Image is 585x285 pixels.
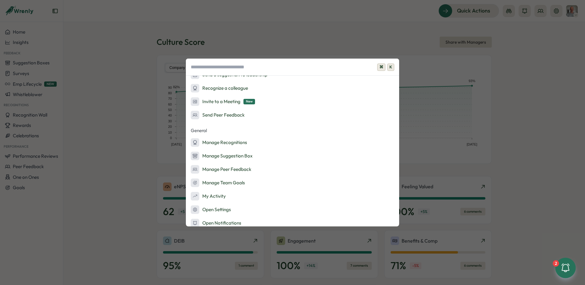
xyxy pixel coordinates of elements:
[186,204,399,216] button: Open Settings
[243,99,255,104] span: New
[186,163,399,175] button: Manage Peer Feedback
[186,217,399,229] button: Open Notifications
[186,177,399,189] button: Manage Team Goals
[191,152,253,160] div: Manage Suggestion Box
[387,63,394,71] span: K
[191,205,231,214] div: Open Settings
[191,192,226,200] div: My Activity
[191,165,251,174] div: Manage Peer Feedback
[377,63,385,71] span: ⌘
[186,150,399,162] button: Manage Suggestion Box
[186,109,399,121] button: Send Peer Feedback
[186,126,399,135] p: General
[553,260,559,267] div: 2
[186,82,399,94] button: Recognize a colleague
[191,111,245,119] div: Send Peer Feedback
[191,84,248,92] div: Recognize a colleague
[186,96,399,108] button: Invite to a MeetingNew
[555,258,576,278] button: 2
[191,138,247,147] div: Manage Recognitions
[191,97,255,106] div: Invite to a Meeting
[186,190,399,202] button: My Activity
[191,219,241,227] div: Open Notifications
[186,136,399,149] button: Manage Recognitions
[191,179,245,187] div: Manage Team Goals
